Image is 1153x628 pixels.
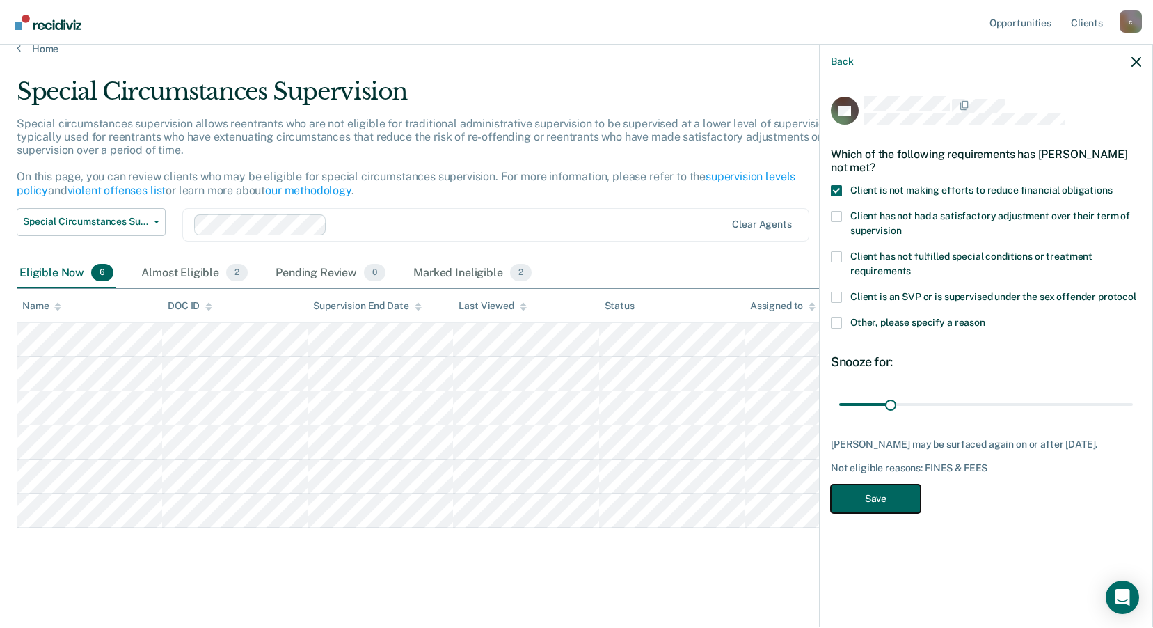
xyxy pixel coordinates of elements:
[265,184,351,197] a: our methodology
[313,300,421,312] div: Supervision End Date
[17,170,795,196] a: supervision levels policy
[831,439,1141,450] div: [PERSON_NAME] may be surfaced again on or after [DATE].
[605,300,635,312] div: Status
[17,258,116,289] div: Eligible Now
[850,291,1136,302] span: Client is an SVP or is supervised under the sex offender protocol
[1106,581,1139,614] div: Open Intercom Messenger
[1120,10,1142,33] button: Profile dropdown button
[22,300,61,312] div: Name
[17,117,854,197] p: Special circumstances supervision allows reentrants who are not eligible for traditional administ...
[67,184,166,197] a: violent offenses list
[1120,10,1142,33] div: c
[732,219,791,230] div: Clear agents
[831,56,853,68] button: Back
[831,354,1141,370] div: Snooze for:
[750,300,816,312] div: Assigned to
[23,216,148,228] span: Special Circumstances Supervision
[17,77,882,117] div: Special Circumstances Supervision
[138,258,251,289] div: Almost Eligible
[831,462,1141,474] div: Not eligible reasons: FINES & FEES
[411,258,534,289] div: Marked Ineligible
[17,42,1136,55] a: Home
[15,15,81,30] img: Recidiviz
[459,300,526,312] div: Last Viewed
[273,258,388,289] div: Pending Review
[850,317,985,328] span: Other, please specify a reason
[168,300,212,312] div: DOC ID
[226,264,248,282] span: 2
[91,264,113,282] span: 6
[850,251,1092,276] span: Client has not fulfilled special conditions or treatment requirements
[510,264,532,282] span: 2
[850,210,1130,236] span: Client has not had a satisfactory adjustment over their term of supervision
[850,185,1113,196] span: Client is not making efforts to reduce financial obligations
[831,485,921,513] button: Save
[364,264,385,282] span: 0
[831,136,1141,185] div: Which of the following requirements has [PERSON_NAME] not met?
